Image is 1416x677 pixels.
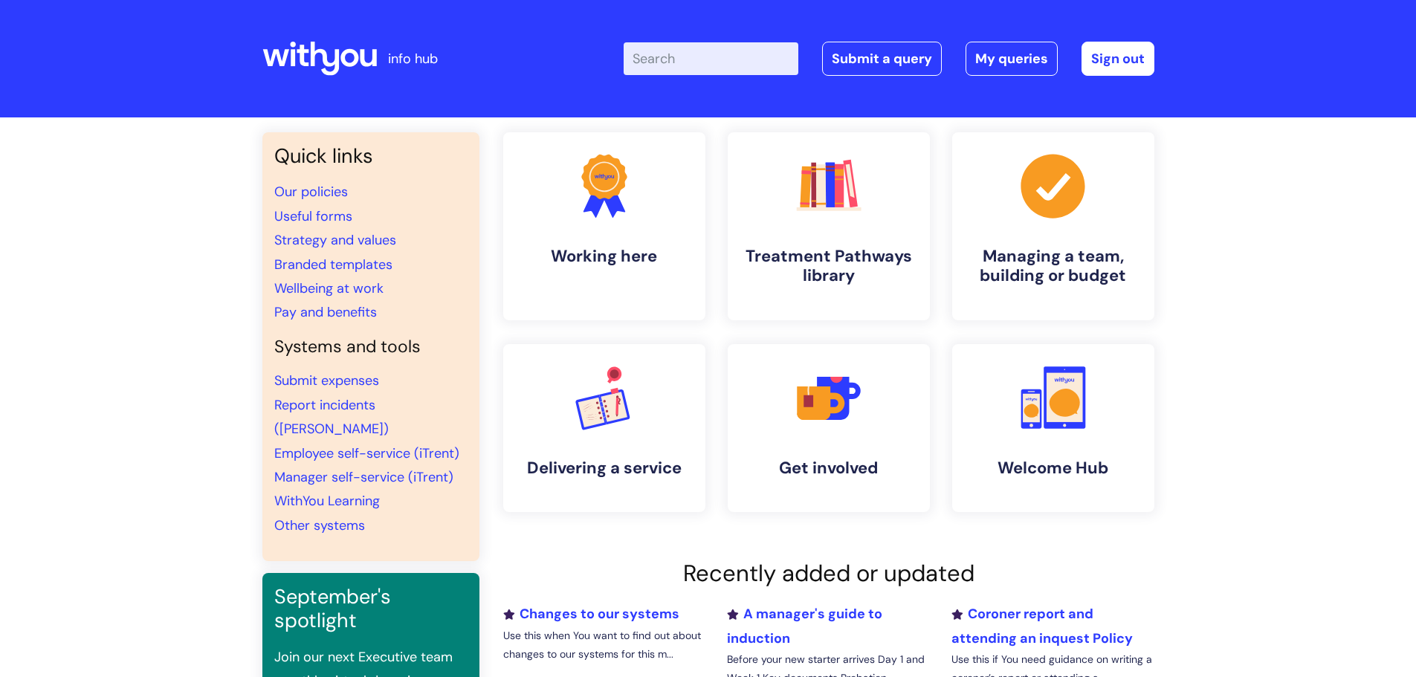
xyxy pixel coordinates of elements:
[274,468,453,486] a: Manager self-service (iTrent)
[728,344,930,512] a: Get involved
[274,337,468,357] h4: Systems and tools
[952,344,1154,512] a: Welcome Hub
[274,183,348,201] a: Our policies
[274,303,377,321] a: Pay and benefits
[966,42,1058,76] a: My queries
[964,247,1142,286] h4: Managing a team, building or budget
[740,459,918,478] h4: Get involved
[274,207,352,225] a: Useful forms
[274,256,392,273] a: Branded templates
[274,372,379,389] a: Submit expenses
[274,516,365,534] a: Other systems
[274,231,396,249] a: Strategy and values
[727,605,882,647] a: A manager's guide to induction
[503,560,1154,587] h2: Recently added or updated
[274,144,468,168] h3: Quick links
[624,42,1154,76] div: | -
[274,444,459,462] a: Employee self-service (iTrent)
[503,344,705,512] a: Delivering a service
[822,42,942,76] a: Submit a query
[274,279,384,297] a: Wellbeing at work
[515,459,694,478] h4: Delivering a service
[503,605,679,623] a: Changes to our systems
[503,626,705,664] p: Use this when You want to find out about changes to our systems for this m...
[274,396,389,438] a: Report incidents ([PERSON_NAME])
[964,459,1142,478] h4: Welcome Hub
[1082,42,1154,76] a: Sign out
[624,42,798,75] input: Search
[952,132,1154,320] a: Managing a team, building or budget
[728,132,930,320] a: Treatment Pathways library
[515,247,694,266] h4: Working here
[503,132,705,320] a: Working here
[274,585,468,633] h3: September's spotlight
[274,492,380,510] a: WithYou Learning
[740,247,918,286] h4: Treatment Pathways library
[951,605,1133,647] a: Coroner report and attending an inquest Policy
[388,47,438,71] p: info hub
